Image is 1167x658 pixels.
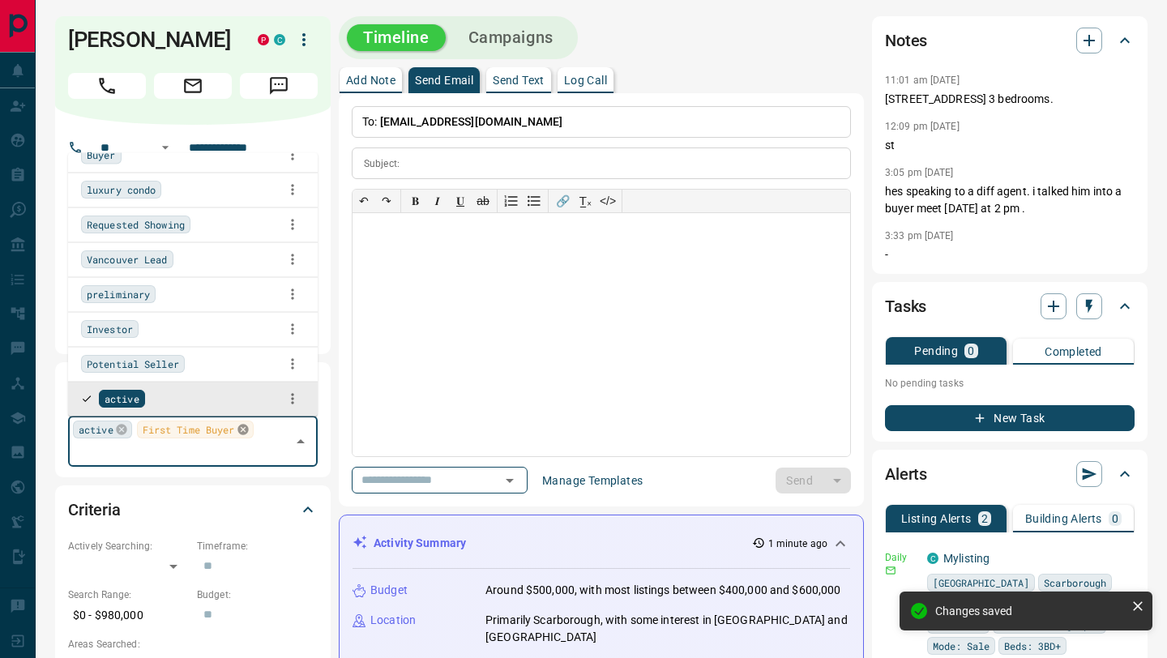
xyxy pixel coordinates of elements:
[885,455,1135,493] div: Alerts
[68,539,189,553] p: Actively Searching:
[452,24,570,51] button: Campaigns
[885,293,926,319] h2: Tasks
[885,167,954,178] p: 3:05 pm [DATE]
[380,115,563,128] span: [EMAIL_ADDRESS][DOMAIN_NAME]
[375,190,398,212] button: ↷
[493,75,545,86] p: Send Text
[885,230,954,241] p: 3:33 pm [DATE]
[87,287,150,303] span: preliminary
[901,513,972,524] p: Listing Alerts
[472,190,494,212] button: ab
[885,21,1135,60] div: Notes
[346,75,395,86] p: Add Note
[768,536,827,551] p: 1 minute ago
[968,345,974,357] p: 0
[885,183,1135,217] p: hes speaking to a diff agent. i talked him into a buyer meet [DATE] at 2 pm .
[87,147,116,164] span: Buyer
[154,73,232,99] span: Email
[352,106,851,138] p: To:
[197,539,318,553] p: Timeframe:
[885,405,1135,431] button: New Task
[87,182,156,199] span: luxury condo
[370,612,416,629] p: Location
[885,28,927,53] h2: Notes
[258,34,269,45] div: property.ca
[68,587,189,602] p: Search Range:
[935,605,1125,617] div: Changes saved
[87,217,185,233] span: Requested Showing
[523,190,545,212] button: Bullet list
[68,497,121,523] h2: Criteria
[596,190,619,212] button: </>
[240,73,318,99] span: Message
[347,24,446,51] button: Timeline
[156,138,175,157] button: Open
[885,137,1135,154] p: st
[87,322,133,338] span: Investor
[68,637,318,652] p: Areas Searched:
[353,528,850,558] div: Activity Summary1 minute ago
[274,34,285,45] div: condos.ca
[885,121,960,132] p: 12:09 pm [DATE]
[73,421,132,438] div: active
[68,73,146,99] span: Call
[1112,513,1118,524] p: 0
[364,156,400,171] p: Subject:
[1025,513,1102,524] p: Building Alerts
[289,430,312,453] button: Close
[885,287,1135,326] div: Tasks
[137,421,254,438] div: First Time Buyer
[914,345,958,357] p: Pending
[404,190,426,212] button: 𝐁
[68,602,189,629] p: $0 - $980,000
[197,587,318,602] p: Budget:
[776,468,851,493] div: split button
[68,27,233,53] h1: [PERSON_NAME]
[415,75,473,86] p: Send Email
[943,552,990,565] a: Mylisting
[933,575,1029,591] span: [GEOGRAPHIC_DATA]
[485,612,850,646] p: Primarily Scarborough, with some interest in [GEOGRAPHIC_DATA] and [GEOGRAPHIC_DATA]
[68,490,318,529] div: Criteria
[564,75,607,86] p: Log Call
[485,582,841,599] p: Around $500,000, with most listings between $400,000 and $600,000
[105,391,139,408] span: active
[885,550,917,565] p: Daily
[1044,575,1106,591] span: Scarborough
[885,371,1135,395] p: No pending tasks
[551,190,574,212] button: 🔗
[885,565,896,576] svg: Email
[532,468,652,493] button: Manage Templates
[456,194,464,207] span: 𝐔
[143,421,235,438] span: First Time Buyer
[500,190,523,212] button: Numbered list
[353,190,375,212] button: ↶
[449,190,472,212] button: 𝐔
[477,194,489,207] s: ab
[885,91,1135,108] p: [STREET_ADDRESS] 3 bedrooms.
[981,513,988,524] p: 2
[498,469,521,492] button: Open
[885,246,1135,263] p: -
[374,535,466,552] p: Activity Summary
[1045,346,1102,357] p: Completed
[885,75,960,86] p: 11:01 am [DATE]
[574,190,596,212] button: T̲ₓ
[885,461,927,487] h2: Alerts
[426,190,449,212] button: 𝑰
[87,357,179,373] span: Potential Seller
[927,553,938,564] div: condos.ca
[87,252,168,268] span: Vancouver Lead
[370,582,408,599] p: Budget
[79,421,113,438] span: active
